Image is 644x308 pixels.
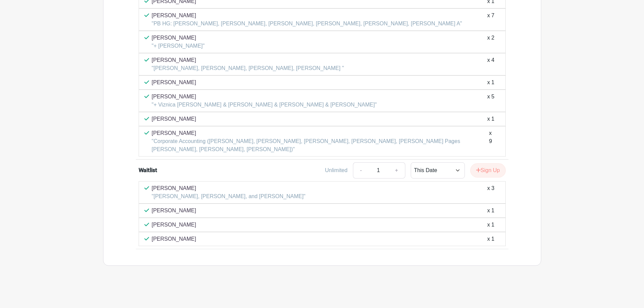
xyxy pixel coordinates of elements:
div: Unlimited [325,166,348,174]
p: "PB HG: [PERSON_NAME], [PERSON_NAME], [PERSON_NAME], [PERSON_NAME], [PERSON_NAME], [PERSON_NAME] A" [152,20,462,28]
div: Waitlist [139,166,157,174]
div: x 9 [489,129,495,153]
div: x 1 [487,221,494,229]
div: x 1 [487,207,494,215]
button: Sign Up [470,163,506,177]
p: [PERSON_NAME] [152,93,377,101]
p: "Corporate Accounting ([PERSON_NAME], [PERSON_NAME], [PERSON_NAME], [PERSON_NAME], [PERSON_NAME] ... [152,137,489,153]
p: [PERSON_NAME] [152,34,205,42]
a: + [388,162,405,179]
div: x 2 [487,34,494,50]
p: "[PERSON_NAME], [PERSON_NAME], and [PERSON_NAME]" [152,192,306,200]
p: [PERSON_NAME] [152,207,196,215]
div: x 7 [487,11,494,28]
p: [PERSON_NAME] [152,56,344,64]
p: "+ Viznica [PERSON_NAME] & [PERSON_NAME] & [PERSON_NAME] & [PERSON_NAME]" [152,101,377,109]
div: x 1 [487,115,494,123]
p: [PERSON_NAME] [152,221,196,229]
p: [PERSON_NAME] [152,235,196,243]
div: x 5 [487,93,494,109]
div: x 4 [487,56,494,72]
div: x 1 [487,78,494,87]
div: x 3 [487,184,494,200]
div: x 1 [487,235,494,243]
p: [PERSON_NAME] [152,115,196,123]
p: [PERSON_NAME] [152,184,306,192]
a: - [353,162,368,179]
p: [PERSON_NAME] [152,78,196,87]
p: [PERSON_NAME] [152,11,462,20]
p: "+ [PERSON_NAME]" [152,42,205,50]
p: "[PERSON_NAME], [PERSON_NAME], [PERSON_NAME], [PERSON_NAME] " [152,64,344,72]
p: [PERSON_NAME] [152,129,489,137]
